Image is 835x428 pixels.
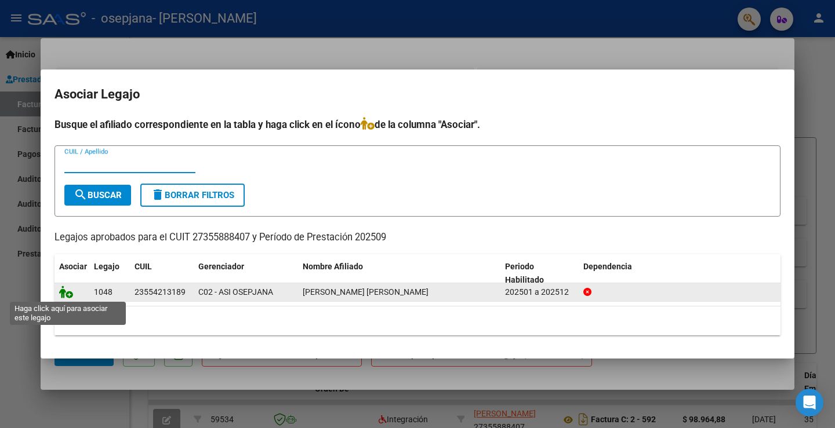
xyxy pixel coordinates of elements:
[55,117,780,132] h4: Busque el afiliado correspondiente en la tabla y haga click en el ícono de la columna "Asociar".
[303,287,429,297] span: ROSALES SANTINO IVAN
[796,389,823,416] div: Open Intercom Messenger
[500,254,579,292] datatable-header-cell: Periodo Habilitado
[74,188,88,202] mat-icon: search
[505,286,574,299] div: 202501 a 202512
[583,262,632,271] span: Dependencia
[64,185,131,206] button: Buscar
[94,262,119,271] span: Legajo
[135,262,152,271] span: CUIL
[55,231,780,245] p: Legajos aprobados para el CUIT 27355888407 y Período de Prestación 202509
[59,262,87,271] span: Asociar
[505,262,544,284] span: Periodo Habilitado
[303,262,363,271] span: Nombre Afiliado
[151,188,165,202] mat-icon: delete
[130,254,194,292] datatable-header-cell: CUIL
[194,254,298,292] datatable-header-cell: Gerenciador
[198,262,244,271] span: Gerenciador
[55,306,780,335] div: 1 registros
[198,287,273,297] span: C02 - ASI OSEPJANA
[55,83,780,105] h2: Asociar Legajo
[151,190,234,200] span: Borrar Filtros
[298,254,500,292] datatable-header-cell: Nombre Afiliado
[579,254,781,292] datatable-header-cell: Dependencia
[140,184,245,207] button: Borrar Filtros
[55,254,89,292] datatable-header-cell: Asociar
[94,287,112,297] span: 1048
[89,254,130,292] datatable-header-cell: Legajo
[135,286,186,299] div: 23554213189
[74,190,122,200] span: Buscar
